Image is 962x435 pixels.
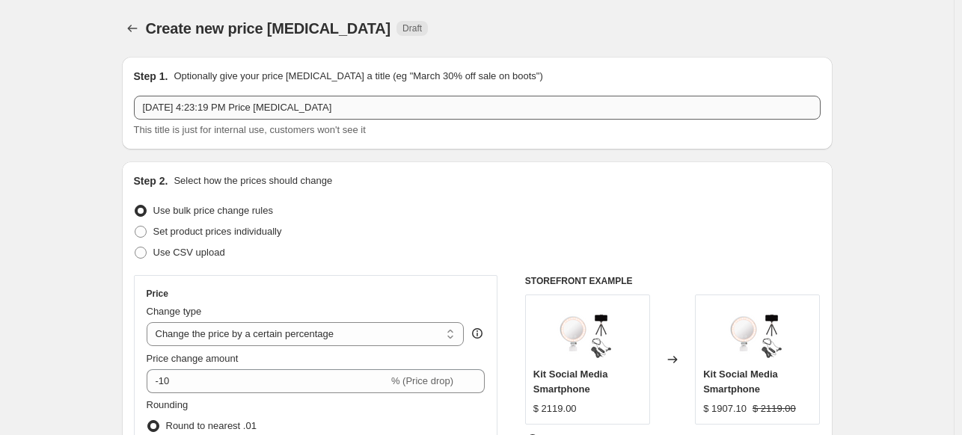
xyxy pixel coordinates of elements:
h3: Price [147,288,168,300]
h2: Step 1. [134,69,168,84]
span: Create new price [MEDICAL_DATA] [146,20,391,37]
img: kit3_80x.png [557,303,617,362]
span: Draft [402,22,422,34]
button: Price change jobs [122,18,143,39]
img: kit3_80x.png [728,303,788,362]
h2: Step 2. [134,173,168,188]
h6: STOREFRONT EXAMPLE [525,275,821,287]
span: Kit Social Media Smartphone [703,368,778,395]
div: help [470,326,485,341]
div: $ 2119.00 [533,401,577,416]
p: Select how the prices should change [174,173,332,188]
span: % (Price drop) [391,375,453,386]
span: This title is just for internal use, customers won't see it [134,124,366,135]
input: 30% off holiday sale [134,96,821,120]
span: Round to nearest .01 [166,420,257,431]
span: Set product prices individually [153,226,282,237]
div: $ 1907.10 [703,401,747,416]
p: Optionally give your price [MEDICAL_DATA] a title (eg "March 30% off sale on boots") [174,69,542,84]
span: Price change amount [147,353,239,364]
span: Use bulk price change rules [153,205,273,216]
strike: $ 2119.00 [753,401,796,416]
span: Change type [147,306,202,317]
span: Kit Social Media Smartphone [533,368,608,395]
span: Use CSV upload [153,247,225,258]
input: -15 [147,369,388,393]
span: Rounding [147,399,189,410]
